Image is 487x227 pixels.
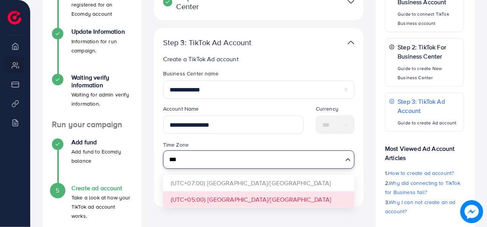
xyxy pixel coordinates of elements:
[167,152,343,167] input: Search for option
[8,11,21,24] img: logo
[163,191,355,208] li: (UTC+05:00) [GEOGRAPHIC_DATA]/[GEOGRAPHIC_DATA]
[385,179,460,196] span: Why did connecting to TikTok for Business fail?
[163,150,355,169] div: Search for option
[71,37,133,55] p: Information for run campaign.
[163,38,287,47] p: Step 3: TikTok Ad Account
[348,37,354,48] img: TikTok partner
[385,198,456,215] span: Why I can not create an ad account?
[71,28,133,35] h4: Update Information
[398,42,460,61] p: Step 2: TikTok For Business Center
[71,185,133,192] h4: Create ad account
[71,193,133,220] p: Take a look at how your TikTok ad account works.
[385,138,464,162] p: Most Viewed Ad Account Articles
[316,105,354,116] legend: Currency
[398,64,460,82] p: Guide to create New Business Center
[163,175,355,191] li: (UTC+07:00) [GEOGRAPHIC_DATA]/[GEOGRAPHIC_DATA]
[163,70,355,80] legend: Business Center name
[385,168,464,178] p: 1.
[385,178,464,197] p: 2.
[71,90,133,108] p: Waiting for admin verify information.
[398,10,460,28] p: Guide to connect TikTok Business account
[388,169,454,177] span: How to create ad account?
[163,105,304,116] legend: Account Name
[43,28,142,74] li: Update Information
[43,120,142,129] h4: Run your campaign
[43,74,142,120] li: Waiting verify information
[71,147,133,165] p: Add fund to Ecomdy balance
[43,139,142,185] li: Add fund
[56,186,59,195] span: 5
[71,74,133,88] h4: Waiting verify information
[163,54,355,64] p: Create a TikTok Ad account
[398,97,460,115] p: Step 3: TikTok Ad Account
[71,139,133,146] h4: Add fund
[385,198,464,216] p: 3.
[460,200,483,223] img: image
[163,141,189,149] label: Time Zone
[398,118,460,127] p: Guide to create Ad account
